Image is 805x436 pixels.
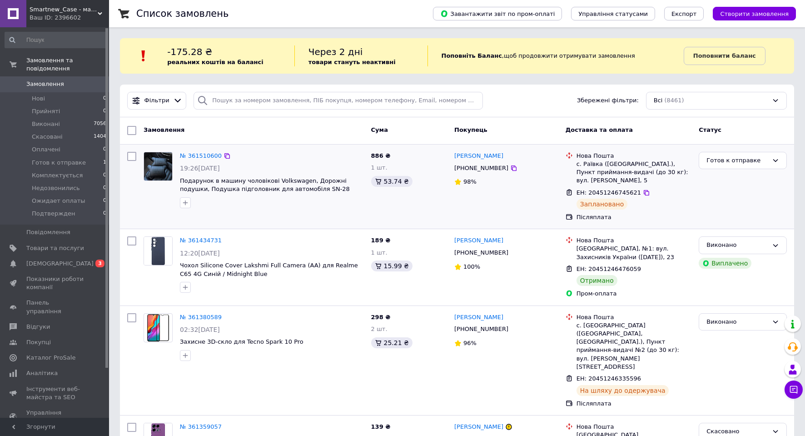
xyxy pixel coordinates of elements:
[103,184,106,192] span: 0
[180,326,220,333] span: 02:32[DATE]
[30,14,109,22] div: Ваш ID: 2396602
[371,314,391,321] span: 298 ₴
[576,385,669,396] div: На шляху до одержувача
[32,210,75,218] span: Подтвержден
[26,244,84,252] span: Товари та послуги
[103,95,106,103] span: 0
[180,338,303,345] span: Захисне 3D-скло для Tecno Spark 10 Pro
[32,95,45,103] span: Нові
[26,338,51,346] span: Покупці
[32,133,63,141] span: Скасовані
[576,375,641,382] span: ЕН: 20451246335596
[180,423,222,430] a: № 361359057
[144,152,172,180] img: Фото товару
[32,184,80,192] span: Недозвонились
[144,313,173,342] a: Фото товару
[706,317,768,327] div: Виконано
[704,10,796,17] a: Створити замовлення
[371,423,391,430] span: 139 ₴
[103,171,106,180] span: 0
[194,92,482,110] input: Пошук за номером замовлення, ПІБ покупця, номером телефону, Email, номером накладної
[26,323,50,331] span: Відгуки
[576,236,692,245] div: Нова Пошта
[576,321,692,371] div: с. [GEOGRAPHIC_DATA] ([GEOGRAPHIC_DATA], [GEOGRAPHIC_DATA].), Пункт приймання-видачі №2 (до 30 кг...
[454,313,503,322] a: [PERSON_NAME]
[454,249,508,256] span: [PHONE_NUMBER]
[30,5,98,14] span: Smartnew_Case - магазин аксесуарів для мобільних пристроїв.
[371,261,412,271] div: 15.99 ₴
[454,126,487,133] span: Покупець
[463,263,480,270] span: 100%
[433,7,562,20] button: Завантажити звіт по пром-оплаті
[26,80,64,88] span: Замовлення
[576,423,692,431] div: Нова Пошта
[144,96,169,105] span: Фільтри
[671,10,697,17] span: Експорт
[463,178,477,185] span: 98%
[576,275,617,286] div: Отримано
[144,126,184,133] span: Замовлення
[26,260,94,268] span: [DEMOGRAPHIC_DATA]
[180,165,220,172] span: 19:26[DATE]
[371,249,388,256] span: 1 шт.
[136,8,229,19] h1: Список замовлень
[576,152,692,160] div: Нова Пошта
[167,46,212,57] span: -175.28 ₴
[576,213,692,221] div: Післяплата
[26,275,84,291] span: Показники роботи компанії
[693,52,756,59] b: Поповнити баланс
[103,145,106,154] span: 0
[180,250,220,257] span: 12:20[DATE]
[577,96,639,105] span: Збережені фільтри:
[713,7,796,20] button: Створити замовлення
[32,145,60,154] span: Оплачені
[95,260,104,267] span: 3
[144,152,173,181] a: Фото товару
[137,49,150,63] img: :exclamation:
[571,7,655,20] button: Управління статусами
[26,299,84,315] span: Панель управління
[26,385,84,401] span: Інструменти веб-майстра та SEO
[576,266,641,272] span: ЕН: 20451246476059
[147,314,170,342] img: Фото товару
[26,56,109,73] span: Замовлення та повідомлення
[576,290,692,298] div: Пром-оплата
[576,245,692,261] div: [GEOGRAPHIC_DATA], №1: вул. Захисників України ([DATE]), 23
[103,159,106,167] span: 1
[720,10,789,17] span: Створити замовлення
[26,409,84,425] span: Управління сайтом
[440,10,555,18] span: Завантажити звіт по пром-оплаті
[454,326,508,332] span: [PHONE_NUMBER]
[664,7,704,20] button: Експорт
[180,177,350,193] a: Подарунок в машину чоловікові Volkswagen, Дорожні подушки, Подушка підголовник для автомобіля SN-28
[371,164,388,171] span: 1 шт.
[180,314,222,321] a: № 361380589
[699,258,751,269] div: Виплачено
[371,326,388,332] span: 2 шт.
[706,241,768,250] div: Виконано
[566,126,633,133] span: Доставка та оплата
[371,152,391,159] span: 886 ₴
[654,96,663,105] span: Всі
[180,262,358,277] a: Чохол Silicone Cover Lakshmi Full Camera (AA) для Realme C65 4G Синій / Midnight Blue
[371,176,412,187] div: 53.74 ₴
[167,59,263,65] b: реальних коштів на балансі
[103,210,106,218] span: 0
[180,152,222,159] a: № 361510600
[103,107,106,115] span: 0
[26,369,58,377] span: Аналітика
[664,97,684,104] span: (8461)
[26,228,70,236] span: Повідомлення
[463,340,477,346] span: 96%
[32,197,85,205] span: Ожидает оплаты
[371,337,412,348] div: 25.21 ₴
[454,236,503,245] a: [PERSON_NAME]
[94,133,106,141] span: 1404
[454,152,503,160] a: [PERSON_NAME]
[371,126,388,133] span: Cума
[785,381,803,399] button: Чат з покупцем
[32,107,60,115] span: Прийняті
[144,236,173,266] a: Фото товару
[144,237,172,265] img: Фото товару
[576,160,692,185] div: с. Раївка ([GEOGRAPHIC_DATA].), Пункт приймання-видачі (до 30 кг): вул. [PERSON_NAME], 5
